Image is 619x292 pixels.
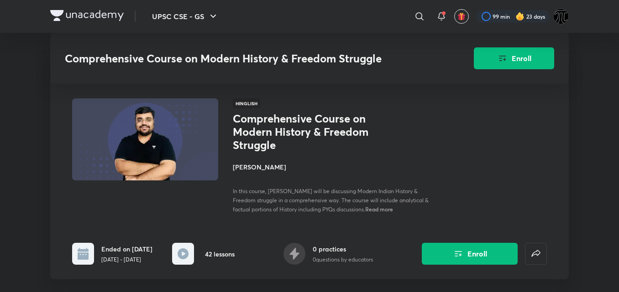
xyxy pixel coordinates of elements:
[365,205,393,213] span: Read more
[50,10,124,23] a: Company Logo
[233,112,382,151] h1: Comprehensive Course on Modern History & Freedom Struggle
[205,249,235,259] h6: 42 lessons
[454,9,469,24] button: avatar
[65,52,422,65] h3: Comprehensive Course on Modern History & Freedom Struggle
[50,10,124,21] img: Company Logo
[101,244,152,254] h6: Ended on [DATE]
[313,244,373,254] h6: 0 practices
[474,47,554,69] button: Enroll
[313,256,373,264] p: 0 questions by educators
[233,188,429,213] span: In this course, [PERSON_NAME] will be discussing Modern Indian History & Freedom struggle in a co...
[422,243,518,265] button: Enroll
[553,9,569,24] img: Watcher
[147,7,224,26] button: UPSC CSE - GS
[233,98,260,108] span: Hinglish
[457,12,466,20] img: avatar
[71,97,220,181] img: Thumbnail
[233,162,437,172] h4: [PERSON_NAME]
[101,256,152,264] p: [DATE] - [DATE]
[525,243,547,265] button: false
[515,12,525,21] img: streak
